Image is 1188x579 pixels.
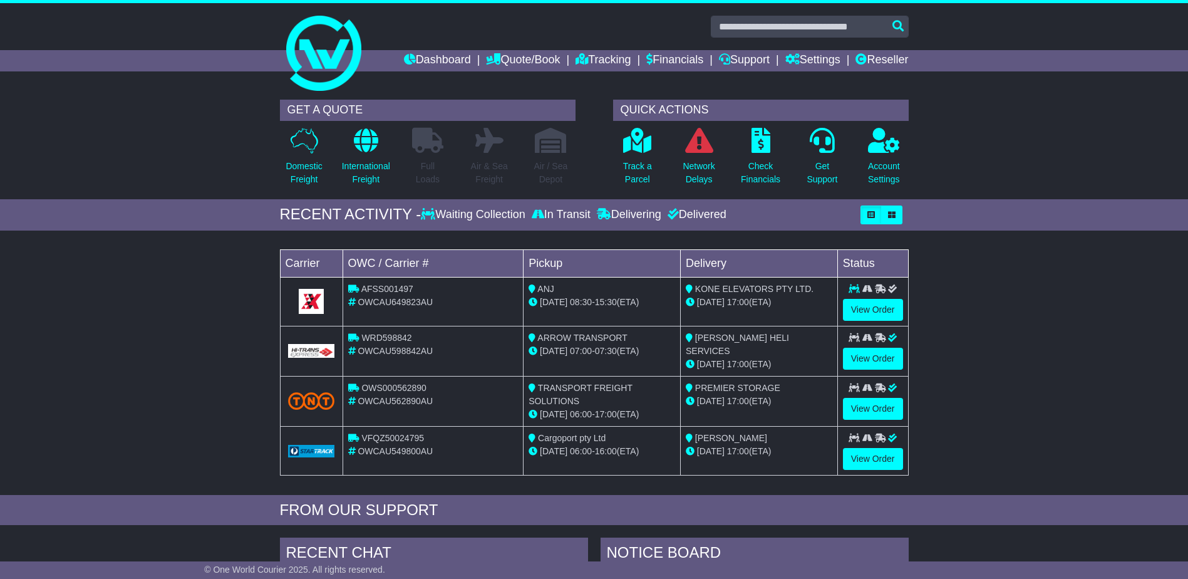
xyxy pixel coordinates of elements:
span: [DATE] [697,446,725,456]
div: - (ETA) [529,445,675,458]
span: OWCAU598842AU [358,346,433,356]
img: GetCarrierServiceLogo [288,344,335,358]
span: [DATE] [697,396,725,406]
img: GetCarrierServiceLogo [288,445,335,457]
div: (ETA) [686,445,832,458]
a: View Order [843,448,903,470]
span: TRANSPORT FREIGHT SOLUTIONS [529,383,633,406]
div: - (ETA) [529,345,675,358]
a: Tracking [576,50,631,71]
div: GET A QUOTE [280,100,576,121]
img: TNT_Domestic.png [288,392,335,409]
span: 17:00 [595,409,617,419]
p: Account Settings [868,160,900,186]
div: Delivering [594,208,664,222]
div: (ETA) [686,358,832,371]
div: - (ETA) [529,408,675,421]
span: PREMIER STORAGE [695,383,780,393]
span: [DATE] [697,297,725,307]
a: Financials [646,50,703,71]
p: Get Support [807,160,837,186]
div: In Transit [529,208,594,222]
span: WRD598842 [361,333,411,343]
a: Quote/Book [486,50,560,71]
span: 17:00 [727,396,749,406]
td: Delivery [680,249,837,277]
span: OWCAU549800AU [358,446,433,456]
span: [DATE] [540,346,567,356]
span: ARROW TRANSPORT [537,333,627,343]
span: 15:30 [595,297,617,307]
span: 17:00 [727,446,749,456]
td: Status [837,249,908,277]
span: OWS000562890 [361,383,426,393]
span: 17:00 [727,297,749,307]
div: (ETA) [686,395,832,408]
p: Full Loads [412,160,443,186]
a: GetSupport [806,127,838,193]
a: Support [719,50,770,71]
span: 07:30 [595,346,617,356]
div: (ETA) [686,296,832,309]
p: Network Delays [683,160,715,186]
a: DomesticFreight [285,127,323,193]
span: 07:00 [570,346,592,356]
a: InternationalFreight [341,127,391,193]
div: NOTICE BOARD [601,538,909,571]
div: RECENT CHAT [280,538,588,571]
span: KONE ELEVATORS PTY LTD. [695,284,814,294]
span: ANJ [537,284,554,294]
span: 16:00 [595,446,617,456]
span: [DATE] [540,409,567,419]
a: CheckFinancials [740,127,781,193]
span: [PERSON_NAME] HELI SERVICES [686,333,789,356]
div: Waiting Collection [421,208,528,222]
p: Track a Parcel [623,160,652,186]
a: View Order [843,398,903,420]
a: AccountSettings [867,127,901,193]
span: OWCAU562890AU [358,396,433,406]
a: Dashboard [404,50,471,71]
span: [PERSON_NAME] [695,433,767,443]
td: OWC / Carrier # [343,249,524,277]
p: Air / Sea Depot [534,160,568,186]
a: View Order [843,299,903,321]
span: 06:00 [570,409,592,419]
p: Check Financials [741,160,780,186]
span: AFSS001497 [361,284,413,294]
span: 17:00 [727,359,749,369]
span: [DATE] [540,297,567,307]
span: 06:00 [570,446,592,456]
span: © One World Courier 2025. All rights reserved. [204,565,385,575]
img: GetCarrierServiceLogo [299,289,324,314]
span: [DATE] [697,359,725,369]
td: Carrier [280,249,343,277]
span: Cargoport pty Ltd [538,433,606,443]
div: Delivered [664,208,726,222]
p: Domestic Freight [286,160,322,186]
p: Air & Sea Freight [471,160,508,186]
a: Settings [785,50,840,71]
span: VFQZ50024795 [361,433,424,443]
td: Pickup [524,249,681,277]
a: Reseller [855,50,908,71]
a: View Order [843,348,903,370]
div: FROM OUR SUPPORT [280,501,909,519]
div: QUICK ACTIONS [613,100,909,121]
p: International Freight [342,160,390,186]
span: OWCAU649823AU [358,297,433,307]
span: [DATE] [540,446,567,456]
a: NetworkDelays [682,127,715,193]
a: Track aParcel [622,127,653,193]
span: 08:30 [570,297,592,307]
div: - (ETA) [529,296,675,309]
div: RECENT ACTIVITY - [280,206,421,224]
